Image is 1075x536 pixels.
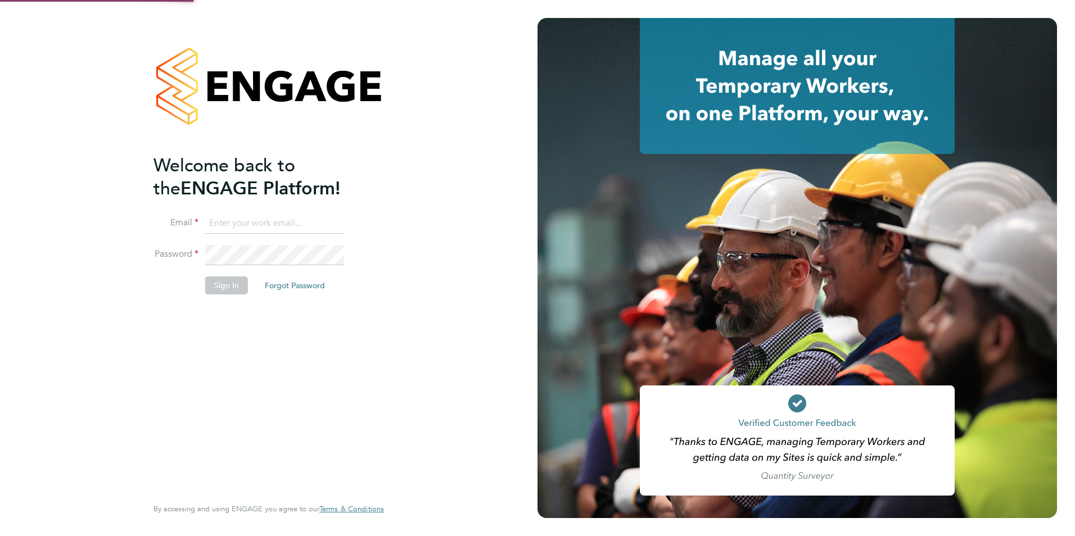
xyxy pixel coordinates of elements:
a: Terms & Conditions [319,505,384,514]
button: Forgot Password [256,276,334,294]
span: Welcome back to the [153,155,295,199]
input: Enter your work email... [205,214,344,234]
span: Terms & Conditions [319,504,384,514]
span: By accessing and using ENGAGE you agree to our [153,504,384,514]
h2: ENGAGE Platform! [153,154,373,200]
label: Email [153,217,198,229]
button: Sign In [205,276,248,294]
label: Password [153,248,198,260]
